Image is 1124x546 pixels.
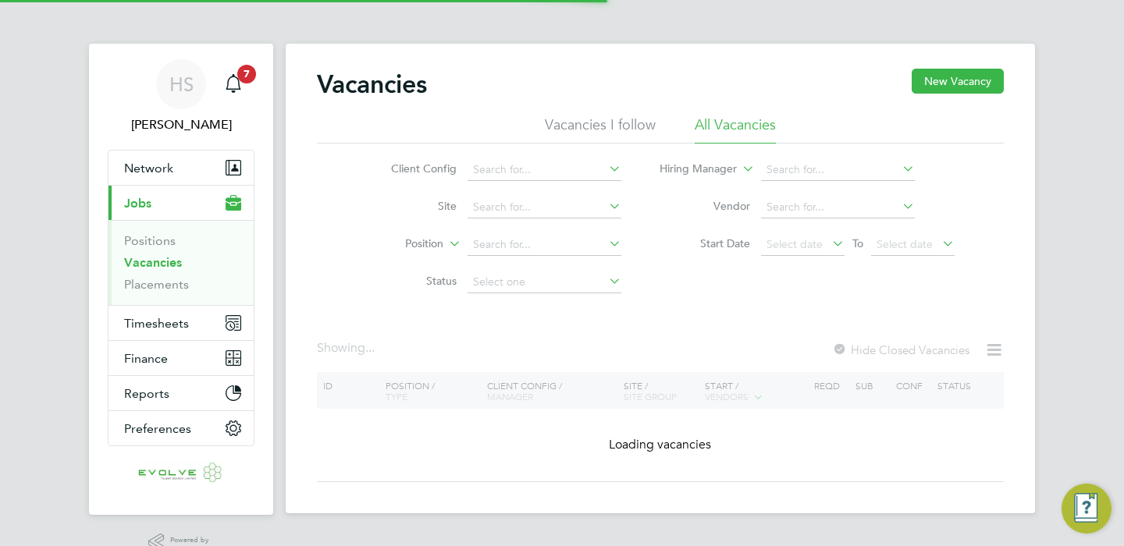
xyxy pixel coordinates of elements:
[695,115,776,144] li: All Vacancies
[108,151,254,185] button: Network
[767,237,823,251] span: Select date
[468,234,621,256] input: Search for...
[169,74,194,94] span: HS
[237,65,256,83] span: 7
[317,69,427,100] h2: Vacancies
[317,340,378,356] div: Showing
[124,316,189,331] span: Timesheets
[108,59,254,134] a: HS[PERSON_NAME]
[367,161,457,175] label: Client Config
[761,197,915,218] input: Search for...
[138,462,224,487] img: evolve-talent-logo-retina.png
[124,255,182,270] a: Vacancies
[354,236,443,252] label: Position
[365,340,375,356] span: ...
[89,44,273,515] nav: Main navigation
[468,197,621,218] input: Search for...
[124,277,189,292] a: Placements
[1062,484,1112,534] button: Engage Resource Center
[124,196,151,211] span: Jobs
[660,199,750,213] label: Vendor
[108,411,254,445] button: Preferences
[108,220,254,305] div: Jobs
[367,274,457,288] label: Status
[108,462,254,487] a: Go to home page
[108,115,254,134] span: Harri Smith
[124,351,168,366] span: Finance
[124,421,191,436] span: Preferences
[108,186,254,220] button: Jobs
[124,233,176,248] a: Positions
[468,159,621,181] input: Search for...
[108,306,254,340] button: Timesheets
[545,115,656,144] li: Vacancies I follow
[912,69,1004,94] button: New Vacancy
[108,376,254,410] button: Reports
[108,341,254,375] button: Finance
[124,161,173,175] span: Network
[468,271,621,293] input: Select one
[832,342,969,357] label: Hide Closed Vacancies
[367,199,457,213] label: Site
[660,236,750,250] label: Start Date
[761,159,915,181] input: Search for...
[124,386,169,401] span: Reports
[848,233,868,253] span: To
[877,237,933,251] span: Select date
[218,59,249,109] a: 7
[647,161,737,177] label: Hiring Manager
